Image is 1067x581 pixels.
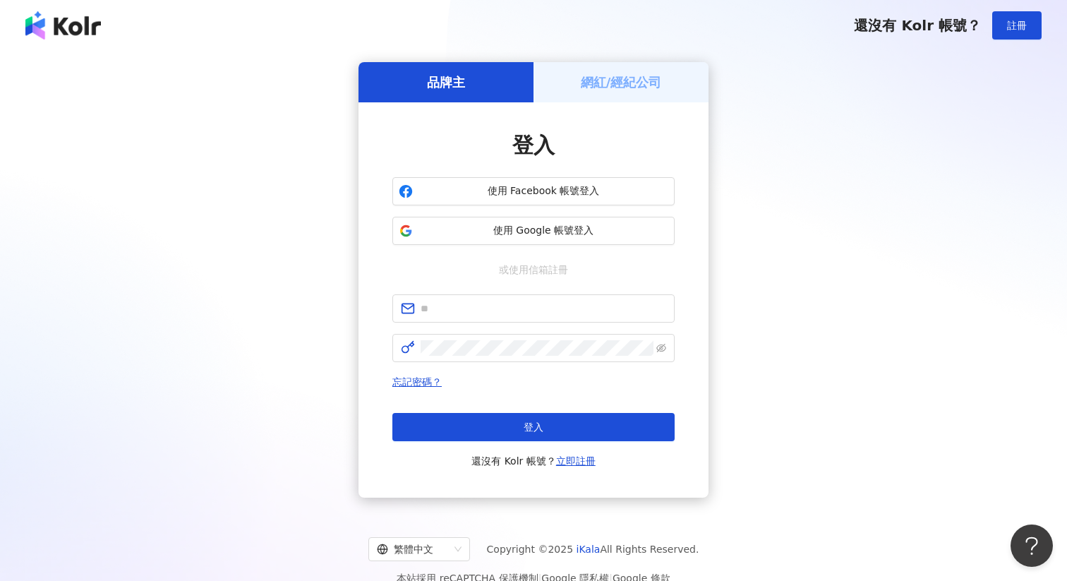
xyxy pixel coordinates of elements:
[392,376,442,388] a: 忘記密碼？
[392,413,675,441] button: 登入
[487,541,699,558] span: Copyright © 2025 All Rights Reserved.
[556,455,596,467] a: 立即註冊
[392,177,675,205] button: 使用 Facebook 帳號登入
[427,73,465,91] h5: 品牌主
[577,544,601,555] a: iKala
[992,11,1042,40] button: 註冊
[392,217,675,245] button: 使用 Google 帳號登入
[581,73,662,91] h5: 網紅/經紀公司
[656,343,666,353] span: eye-invisible
[418,224,668,238] span: 使用 Google 帳號登入
[1007,20,1027,31] span: 註冊
[524,421,543,433] span: 登入
[854,17,981,34] span: 還沒有 Kolr 帳號？
[377,538,449,561] div: 繁體中文
[25,11,101,40] img: logo
[1011,525,1053,567] iframe: Help Scout Beacon - Open
[489,262,578,277] span: 或使用信箱註冊
[471,453,596,469] span: 還沒有 Kolr 帳號？
[418,184,668,198] span: 使用 Facebook 帳號登入
[512,133,555,157] span: 登入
